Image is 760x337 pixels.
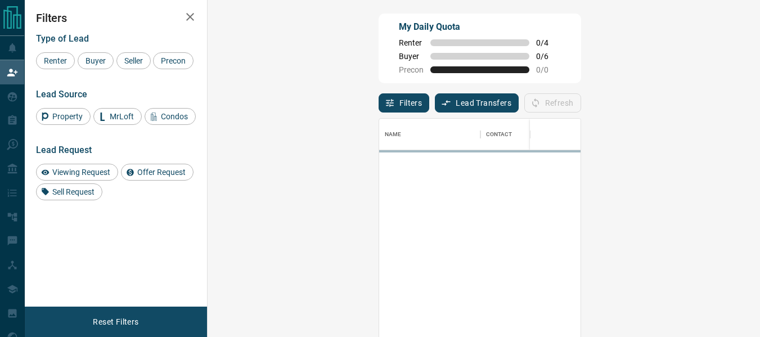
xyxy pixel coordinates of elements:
span: MrLoft [106,112,138,121]
span: Buyer [82,56,110,65]
span: Condos [157,112,192,121]
div: Seller [116,52,151,69]
div: MrLoft [93,108,142,125]
span: Buyer [399,52,424,61]
div: Condos [145,108,196,125]
span: Viewing Request [48,168,114,177]
span: Renter [40,56,71,65]
div: Viewing Request [36,164,118,181]
span: Lead Source [36,89,87,100]
div: Buyer [78,52,114,69]
span: Precon [399,65,424,74]
div: Name [385,119,402,150]
button: Filters [379,93,430,113]
h2: Filters [36,11,196,25]
div: Property [36,108,91,125]
span: Type of Lead [36,33,89,44]
button: Reset Filters [86,312,146,331]
span: Sell Request [48,187,98,196]
div: Offer Request [121,164,194,181]
span: Precon [157,56,190,65]
div: Sell Request [36,183,102,200]
div: Renter [36,52,75,69]
div: Contact [480,119,570,150]
span: 0 / 6 [536,52,561,61]
span: Renter [399,38,424,47]
div: Name [379,119,480,150]
span: Lead Request [36,145,92,155]
span: Seller [120,56,147,65]
button: Lead Transfers [435,93,519,113]
span: 0 / 0 [536,65,561,74]
div: Contact [486,119,512,150]
div: Precon [153,52,194,69]
span: 0 / 4 [536,38,561,47]
span: Property [48,112,87,121]
span: Offer Request [133,168,190,177]
p: My Daily Quota [399,20,561,34]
